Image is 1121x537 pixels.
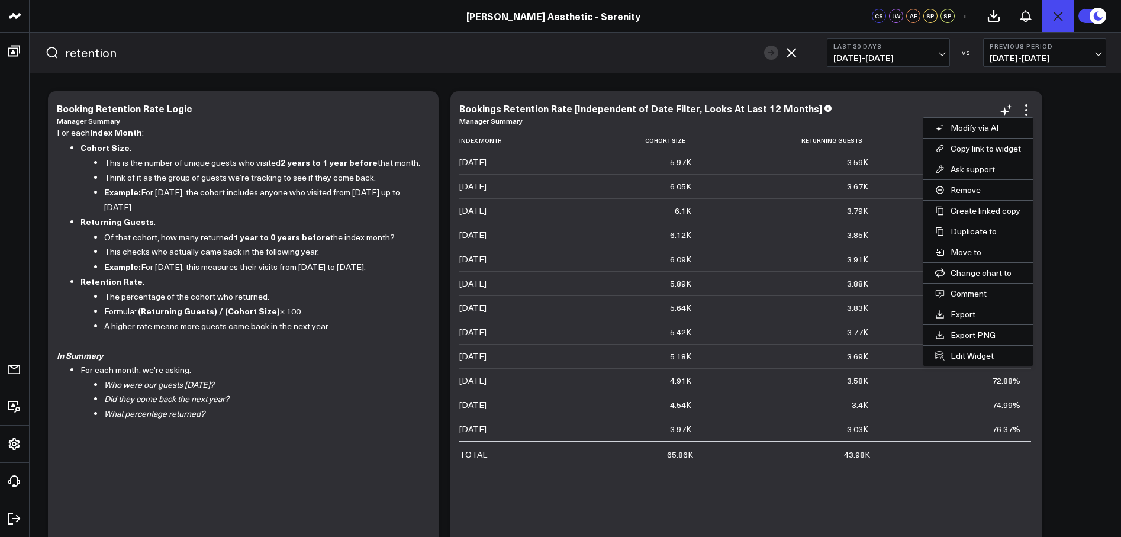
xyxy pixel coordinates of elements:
[923,9,938,23] div: SP
[670,302,691,314] div: 5.64K
[459,181,487,192] div: [DATE]
[459,205,487,217] div: [DATE]
[90,126,142,138] strong: Index Month
[80,275,143,287] strong: Retention Rate
[670,375,691,387] div: 4.91K
[459,102,822,115] div: Bookings Retention Rate [Independent of Date Filter, Looks At Last 12 Months]
[459,278,487,290] div: [DATE]
[833,53,943,63] span: [DATE] - [DATE]
[459,351,487,362] div: [DATE]
[670,253,691,265] div: 6.09K
[827,38,950,67] button: Last 30 Days[DATE]-[DATE]
[57,102,192,115] div: Booking Retention Rate Logic
[104,155,421,171] p: This is the number of unique guests who visited that month.
[670,278,691,290] div: 5.89K
[80,214,421,230] p: :
[923,242,1033,262] button: Move to
[847,229,868,241] div: 3.85K
[670,229,691,241] div: 6.12K
[923,180,1033,200] button: Remove
[675,205,691,217] div: 6.1K
[459,423,487,435] div: [DATE]
[940,9,955,23] div: SP
[670,181,691,192] div: 6.05K
[852,399,868,411] div: 3.4K
[990,43,1100,50] b: Previous Period
[923,263,1033,283] button: Change chart to
[670,423,691,435] div: 3.97K
[104,393,229,404] em: Did they come back the next year?
[459,449,487,461] div: TOTAL
[923,304,1033,324] button: Export
[844,449,870,461] div: 43.98K
[104,171,421,185] p: Think of it as the group of guests we’re tracking to see if they come back.
[104,186,141,198] strong: Example:
[889,9,903,23] div: JW
[104,259,421,275] p: For [DATE], this measures their visits from [DATE] to [DATE].
[459,229,487,241] div: [DATE]
[80,142,130,153] strong: Cohort Size
[962,12,968,20] span: +
[992,375,1020,387] div: 72.88%
[670,156,691,168] div: 5.97K
[57,116,120,126] a: Manager Summary
[670,351,691,362] div: 5.18K
[958,9,972,23] button: +
[847,423,868,435] div: 3.03K
[923,325,1033,345] button: Export PNG
[670,399,691,411] div: 4.54K
[459,156,487,168] div: [DATE]
[104,245,421,259] p: This checks who actually came back in the following year.
[847,302,868,314] div: 3.83K
[80,274,421,290] p: :
[104,379,214,390] em: Who were our guests [DATE]?
[923,284,1033,304] button: Comment
[57,125,421,140] p: For each :
[80,363,421,378] li: For each month, we're asking:
[459,116,523,126] a: Manager Summary
[459,375,487,387] div: [DATE]
[459,302,487,314] div: [DATE]
[847,326,868,338] div: 3.77K
[847,351,868,362] div: 3.69K
[104,261,141,272] strong: Example:
[104,230,421,245] p: Of that cohort, how many returned the index month?
[872,9,886,23] div: CS
[923,139,1033,159] button: Copy link to widget
[923,346,1033,366] button: Edit Widget
[847,253,868,265] div: 3.91K
[983,38,1106,67] button: Previous Period[DATE]-[DATE]
[992,423,1020,435] div: 76.37%
[281,156,378,168] strong: 2 years to 1 year before
[80,140,421,156] p: :
[138,305,280,317] strong: (Returning Guests) / (Cohort Size)
[879,131,1031,150] th: Retention Rate
[65,44,758,62] input: Search for any metric
[667,449,693,461] div: 65.86K
[459,326,487,338] div: [DATE]
[104,185,421,214] p: For [DATE], the cohort includes anyone who visited from [DATE] up to [DATE].
[670,326,691,338] div: 5.42K
[459,131,572,150] th: Index Month
[833,43,943,50] b: Last 30 Days
[572,131,702,150] th: Cohort Size
[906,9,920,23] div: AF
[847,375,868,387] div: 3.58K
[956,49,977,56] div: VS
[459,399,487,411] div: [DATE]
[104,290,421,304] p: The percentage of the cohort who returned.
[459,253,487,265] div: [DATE]
[80,216,154,227] strong: Returning Guests
[847,181,868,192] div: 3.67K
[57,349,103,361] i: In Summary
[847,278,868,290] div: 3.88K
[923,221,1033,242] button: Duplicate to
[702,131,878,150] th: Returning Guests
[923,201,1033,221] button: Create linked copy
[104,408,205,419] em: What percentage returned?
[847,156,868,168] div: 3.59K
[847,205,868,217] div: 3.79K
[923,159,1033,179] button: Ask support
[104,304,421,319] p: Formula:: × 100.
[992,399,1020,411] div: 74.99%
